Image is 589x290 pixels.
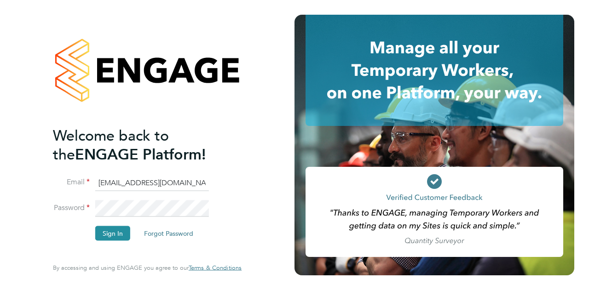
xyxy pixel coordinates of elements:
[53,126,169,163] span: Welcome back to the
[95,226,130,241] button: Sign In
[95,175,209,191] input: Enter your work email...
[137,226,201,241] button: Forgot Password
[53,177,90,187] label: Email
[189,264,242,272] a: Terms & Conditions
[53,126,232,164] h2: ENGAGE Platform!
[53,203,90,213] label: Password
[53,264,242,272] span: By accessing and using ENGAGE you agree to our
